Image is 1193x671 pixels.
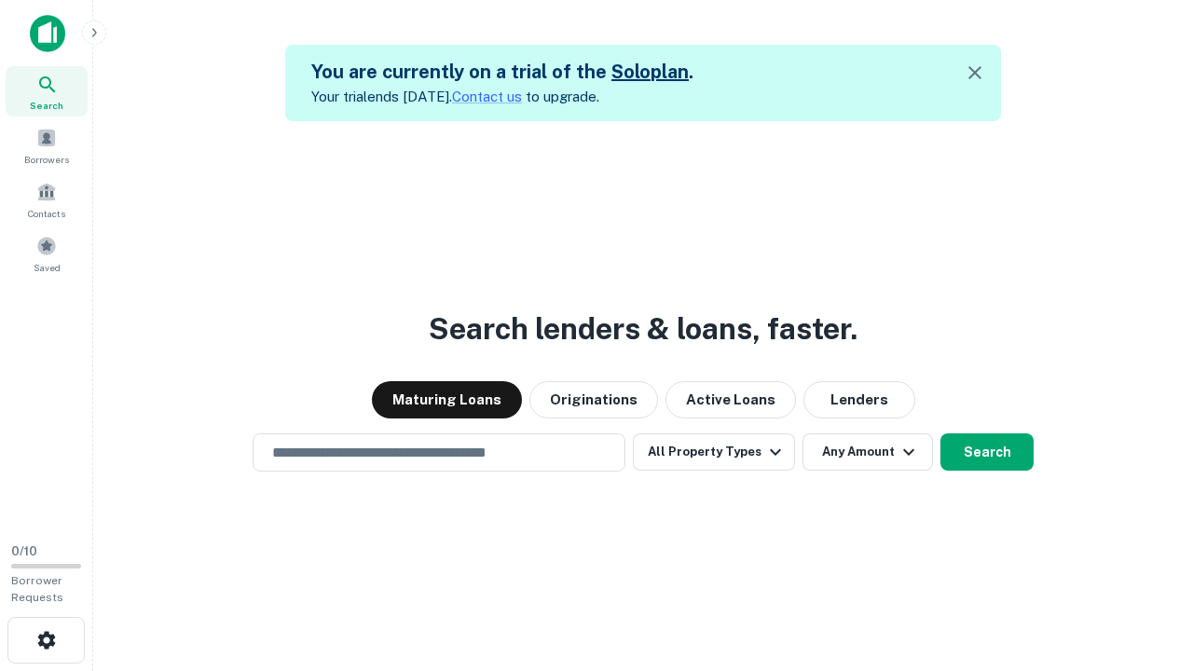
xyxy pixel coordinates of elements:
[11,574,63,604] span: Borrower Requests
[30,98,63,113] span: Search
[665,381,796,418] button: Active Loans
[6,66,88,116] a: Search
[11,544,37,558] span: 0 / 10
[34,260,61,275] span: Saved
[802,433,933,471] button: Any Amount
[28,206,65,221] span: Contacts
[452,89,522,104] a: Contact us
[30,15,65,52] img: capitalize-icon.png
[372,381,522,418] button: Maturing Loans
[6,174,88,225] a: Contacts
[1100,522,1193,611] iframe: Chat Widget
[429,307,857,351] h3: Search lenders & loans, faster.
[529,381,658,418] button: Originations
[940,433,1034,471] button: Search
[311,86,693,108] p: Your trial ends [DATE]. to upgrade.
[6,120,88,171] a: Borrowers
[311,58,693,86] h5: You are currently on a trial of the .
[24,152,69,167] span: Borrowers
[611,61,689,83] a: Soloplan
[633,433,795,471] button: All Property Types
[6,228,88,279] a: Saved
[803,381,915,418] button: Lenders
